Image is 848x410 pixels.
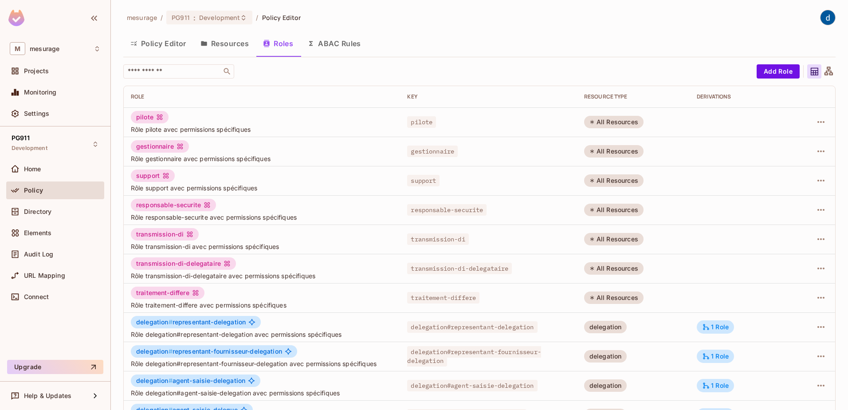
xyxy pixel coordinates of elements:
div: delegation [584,321,627,333]
div: responsable-securite [131,199,216,211]
span: Policy [24,187,43,194]
button: ABAC Rules [300,32,368,55]
span: pilote [407,116,436,128]
span: Projects [24,67,49,75]
span: PG911 [172,13,190,22]
span: transmission-di-delegataire [407,263,512,274]
button: Add Role [757,64,800,79]
div: transmission-di [131,228,199,240]
div: Key [407,93,569,100]
li: / [161,13,163,22]
span: Rôle responsable-securite avec permissions spécifiques [131,213,393,221]
span: Development [12,145,47,152]
div: All Resources [584,292,644,304]
span: Directory [24,208,51,215]
span: Workspace: mesurage [30,45,59,52]
span: # [169,318,173,326]
div: 1 Role [702,352,729,360]
img: SReyMgAAAABJRU5ErkJggg== [8,10,24,26]
button: Roles [256,32,300,55]
span: Rôle delegation#representant-fournisseur-delegation avec permissions spécifiques [131,359,393,368]
span: support [407,175,440,186]
div: transmission-di-delegataire [131,257,236,270]
span: delegation#agent-saisie-delegation [407,380,537,391]
span: Rôle delegation#agent-saisie-delegation avec permissions spécifiques [131,389,393,397]
span: Rôle transmission-di-delegataire avec permissions spécifiques [131,272,393,280]
span: Connect [24,293,49,300]
span: delegation [136,377,173,384]
span: Policy Editor [262,13,301,22]
span: delegation [136,347,173,355]
span: Rôle support avec permissions spécifiques [131,184,393,192]
span: the active workspace [127,13,157,22]
li: / [256,13,258,22]
div: Derivations [697,93,785,100]
div: traitement-differe [131,287,204,299]
div: All Resources [584,262,644,275]
span: Elements [24,229,51,237]
button: Upgrade [7,360,103,374]
div: All Resources [584,116,644,128]
div: All Resources [584,204,644,216]
div: 1 Role [702,323,729,331]
span: # [169,347,173,355]
div: Role [131,93,393,100]
span: Rôle traitement-differe avec permissions spécifiques [131,301,393,309]
span: # [169,377,173,384]
div: support [131,170,175,182]
span: : [193,14,196,21]
span: representant-fournisseur-delegation [136,348,282,355]
div: delegation [584,350,627,363]
span: gestionnaire [407,146,458,157]
span: delegation [136,318,173,326]
span: Rôle gestionnaire avec permissions spécifiques [131,154,393,163]
span: agent-saisie-delegation [136,377,245,384]
span: Audit Log [24,251,53,258]
span: Rôle delegation#representant-delegation avec permissions spécifiques [131,330,393,339]
span: Home [24,166,41,173]
span: transmission-di [407,233,468,245]
button: Policy Editor [123,32,193,55]
span: responsable-securite [407,204,487,216]
img: dev 911gcl [821,10,835,25]
button: Resources [193,32,256,55]
div: All Resources [584,233,644,245]
span: representant-delegation [136,319,246,326]
span: Help & Updates [24,392,71,399]
span: delegation#representant-delegation [407,321,537,333]
div: All Resources [584,145,644,158]
span: Settings [24,110,49,117]
span: Development [199,13,240,22]
span: delegation#representant-fournisseur-delegation [407,346,541,367]
div: 1 Role [702,382,729,390]
span: Monitoring [24,89,57,96]
div: RESOURCE TYPE [584,93,683,100]
span: PG911 [12,134,30,142]
div: pilote [131,111,169,123]
div: gestionnaire [131,140,189,153]
div: All Resources [584,174,644,187]
span: traitement-differe [407,292,479,304]
span: Rôle pilote avec permissions spécifiques [131,125,393,134]
span: M [10,42,25,55]
div: delegation [584,379,627,392]
span: Rôle transmission-di avec permissions spécifiques [131,242,393,251]
span: URL Mapping [24,272,65,279]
